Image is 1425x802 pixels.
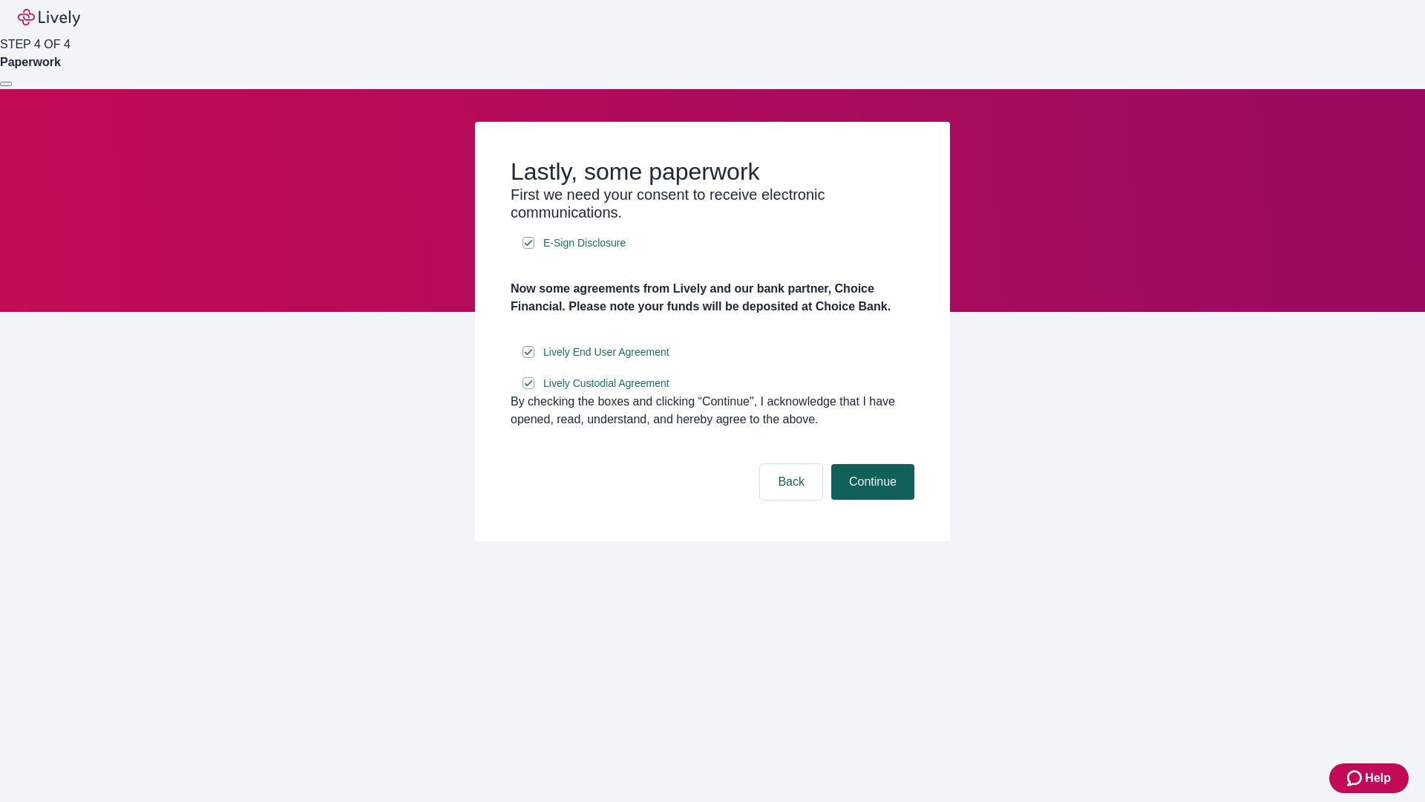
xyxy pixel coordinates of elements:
h2: Lastly, some paperwork [511,157,914,186]
span: Lively Custodial Agreement [543,376,669,391]
div: By checking the boxes and clicking “Continue", I acknowledge that I have opened, read, understand... [511,393,914,428]
svg: Zendesk support icon [1347,769,1365,787]
h4: Now some agreements from Lively and our bank partner, Choice Financial. Please note your funds wi... [511,280,914,316]
a: e-sign disclosure document [540,374,672,393]
button: Continue [831,464,914,500]
button: Zendesk support iconHelp [1329,763,1409,793]
img: Lively [18,9,80,27]
span: E-Sign Disclosure [543,235,626,251]
span: Lively End User Agreement [543,345,669,360]
span: Help [1365,769,1391,787]
a: e-sign disclosure document [540,343,672,362]
button: Back [760,464,822,500]
a: e-sign disclosure document [540,234,629,252]
h3: First we need your consent to receive electronic communications. [511,186,914,221]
